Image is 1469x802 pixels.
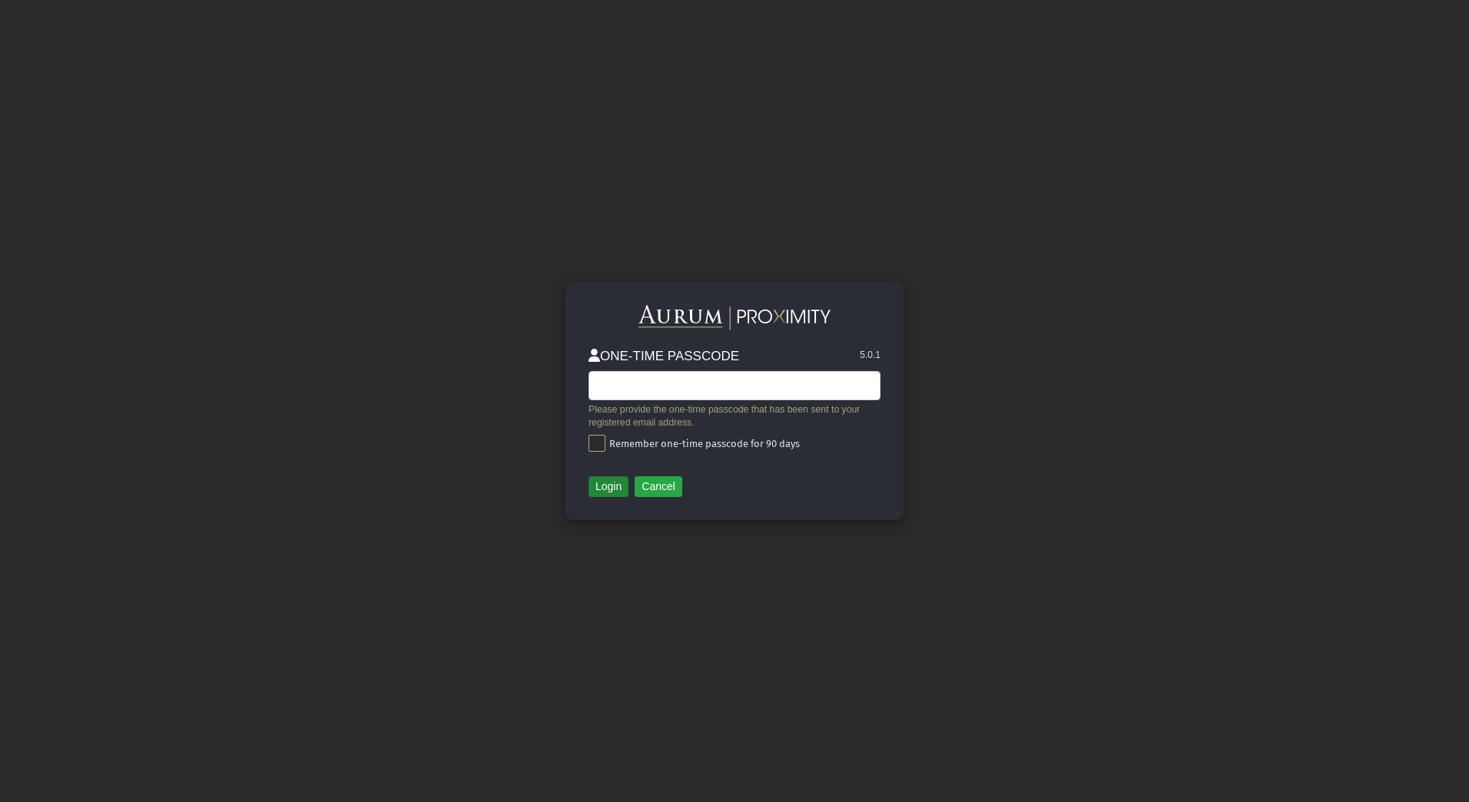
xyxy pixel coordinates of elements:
[638,305,831,330] img: Aurum-Proximity%20white.svg
[635,476,682,498] button: Cancel
[589,476,628,498] button: Login
[589,403,880,429] div: Please provide the one-time passcode that has been sent to your registered email address.
[589,349,739,365] h3: ONE-TIME PASSCODE
[605,438,800,449] span: Remember one-time passcode for 90 days
[860,349,880,371] div: 5.0.1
